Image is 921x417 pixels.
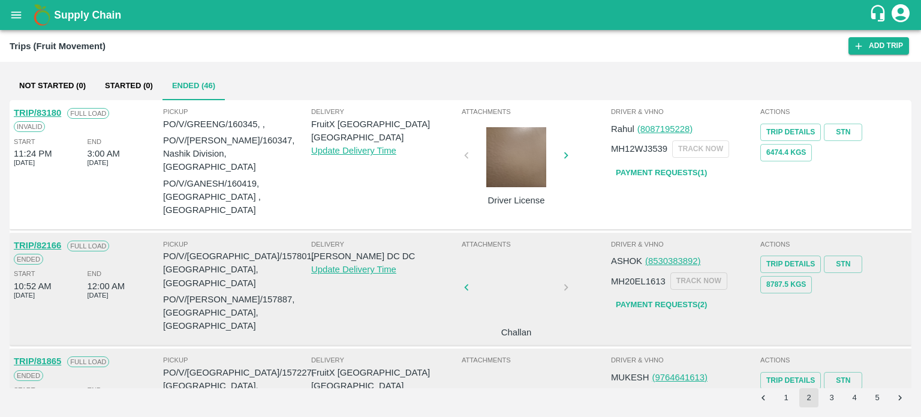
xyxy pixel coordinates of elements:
[14,241,61,250] a: TRIP/82166
[822,388,841,407] button: Go to page 3
[163,293,314,333] p: PO/V/[PERSON_NAME]/157887, [GEOGRAPHIC_DATA], [GEOGRAPHIC_DATA]
[611,106,758,117] span: Driver & VHNo
[2,1,30,29] button: open drawer
[611,275,666,288] p: MH20EL1613
[776,388,796,407] button: Go to page 1
[88,280,125,293] div: 12:00 AM
[88,157,109,168] span: [DATE]
[652,373,708,382] a: (9764641613)
[311,118,459,145] p: FruitX [GEOGRAPHIC_DATA] [GEOGRAPHIC_DATA]
[611,256,642,266] span: ASHOK
[10,38,106,54] div: Trips (Fruit Movement)
[311,106,459,117] span: Delivery
[462,239,609,250] span: Attachments
[14,280,52,293] div: 10:52 AM
[311,146,396,155] a: Update Delivery Time
[611,355,758,365] span: Driver & VHNo
[471,326,561,339] p: Challan
[163,250,314,290] p: PO/V/[GEOGRAPHIC_DATA]/157801, [GEOGRAPHIC_DATA], [GEOGRAPHIC_DATA]
[14,290,35,301] span: [DATE]
[88,385,102,395] span: End
[311,355,459,365] span: Delivery
[752,388,911,407] nav: pagination navigation
[824,372,862,389] a: STN
[637,124,693,134] a: (8087195228)
[163,366,314,406] p: PO/V/[GEOGRAPHIC_DATA]/157227, [GEOGRAPHIC_DATA], [GEOGRAPHIC_DATA]
[163,134,311,174] p: PO/V/[PERSON_NAME]/160347, Nashik Division, [GEOGRAPHIC_DATA]
[311,250,459,263] p: [PERSON_NAME] DC DC
[163,239,314,250] span: Pickup
[311,265,396,274] a: Update Delivery Time
[163,177,311,217] p: PO/V/GANESH/160419, [GEOGRAPHIC_DATA] , [GEOGRAPHIC_DATA]
[760,124,821,141] a: Trip Details
[611,295,712,316] a: Payment Requests(2)
[14,370,43,381] span: Ended
[30,3,54,27] img: logo
[471,194,561,207] p: Driver License
[10,71,95,100] button: Not Started (0)
[14,356,61,366] a: TRIP/81865
[67,241,109,251] span: Full Load
[760,239,907,250] span: Actions
[14,157,35,168] span: [DATE]
[67,108,109,119] span: Full Load
[14,254,43,265] span: Ended
[14,136,35,147] span: Start
[462,106,609,117] span: Attachments
[88,136,102,147] span: End
[14,121,45,132] span: Invalid
[14,108,61,118] a: TRIP/83180
[890,2,911,28] div: account of current user
[645,256,700,266] a: (8530383892)
[845,388,864,407] button: Go to page 4
[311,239,459,250] span: Delivery
[611,373,649,382] span: MUKESH
[611,163,712,184] a: Payment Requests(1)
[14,268,35,279] span: Start
[760,144,812,161] button: 6474.4 Kgs
[163,118,311,131] p: PO/V/GREENG/160345, ,
[88,268,102,279] span: End
[95,71,162,100] button: Started (0)
[88,147,120,160] div: 3:00 AM
[163,355,314,365] span: Pickup
[67,356,109,367] span: Full Load
[88,290,109,301] span: [DATE]
[824,124,862,141] a: STN
[611,124,634,134] span: Rahul
[14,385,35,395] span: Start
[848,37,909,55] a: Add Trip
[54,7,869,23] a: Supply Chain
[760,106,907,117] span: Actions
[14,147,52,160] div: 11:24 PM
[311,366,459,393] p: FruitX [GEOGRAPHIC_DATA] [GEOGRAPHIC_DATA]
[754,388,773,407] button: Go to previous page
[760,256,821,273] a: Trip Details
[824,256,862,273] a: STN
[162,71,225,100] button: Ended (46)
[54,9,121,21] b: Supply Chain
[611,142,667,155] p: MH12WJ3539
[760,355,907,365] span: Actions
[868,388,887,407] button: Go to page 5
[760,372,821,389] a: Trip Details
[760,276,812,293] button: 8787.5 Kgs
[869,4,890,26] div: customer-support
[611,239,758,250] span: Driver & VHNo
[462,355,609,365] span: Attachments
[890,388,910,407] button: Go to next page
[799,388,818,407] button: page 2
[163,106,311,117] span: Pickup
